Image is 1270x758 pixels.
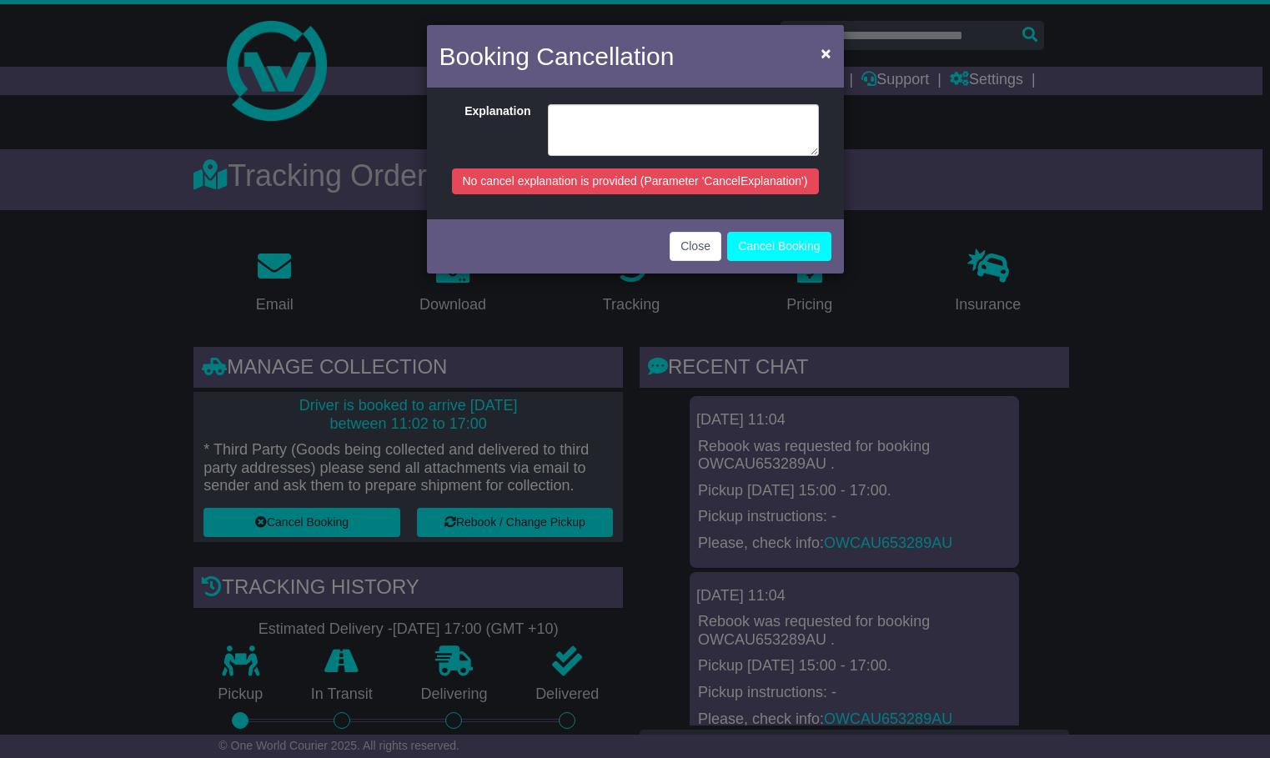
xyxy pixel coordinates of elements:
[821,43,831,63] span: ×
[452,168,819,194] p: No cancel explanation is provided (Parameter 'CancelExplanation')
[444,104,540,152] label: Explanation
[670,232,721,261] button: Close
[439,38,675,75] h4: Booking Cancellation
[812,36,839,70] button: Close
[727,232,831,261] button: Cancel Booking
